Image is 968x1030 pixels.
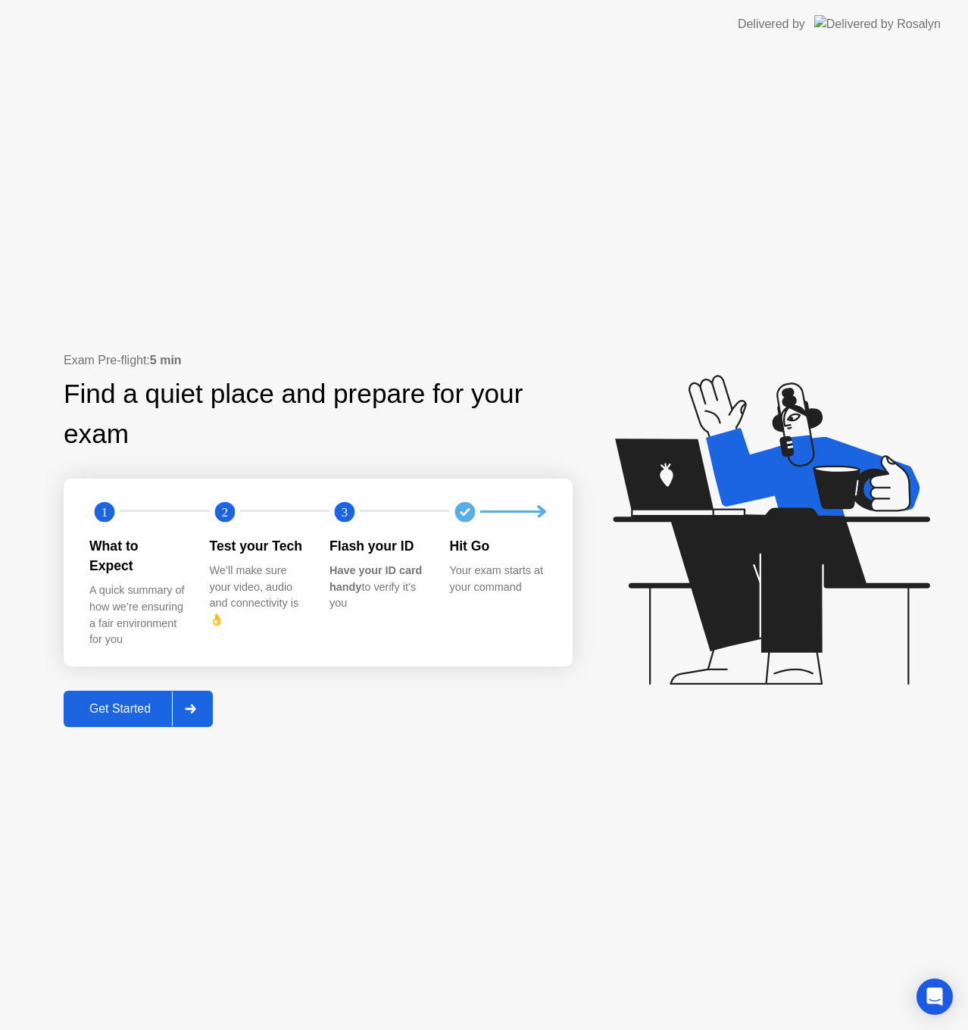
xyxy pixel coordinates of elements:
[101,504,108,519] text: 1
[89,536,186,576] div: What to Expect
[450,563,546,595] div: Your exam starts at your command
[329,563,426,612] div: to verify it’s you
[342,504,348,519] text: 3
[210,536,306,556] div: Test your Tech
[814,15,941,33] img: Delivered by Rosalyn
[64,351,573,370] div: Exam Pre-flight:
[738,15,805,33] div: Delivered by
[210,563,306,628] div: We’ll make sure your video, audio and connectivity is 👌
[150,354,182,367] b: 5 min
[916,978,953,1015] div: Open Intercom Messenger
[450,536,546,556] div: Hit Go
[64,691,213,727] button: Get Started
[221,504,227,519] text: 2
[68,702,172,716] div: Get Started
[329,536,426,556] div: Flash your ID
[64,374,573,454] div: Find a quiet place and prepare for your exam
[89,582,186,648] div: A quick summary of how we’re ensuring a fair environment for you
[329,564,422,593] b: Have your ID card handy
